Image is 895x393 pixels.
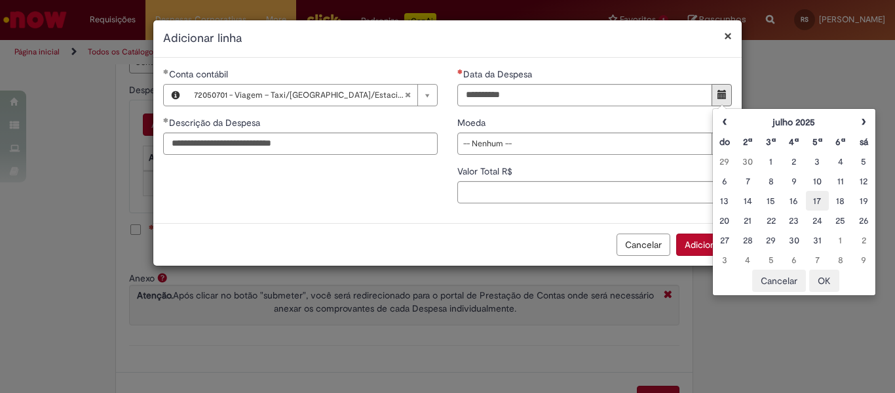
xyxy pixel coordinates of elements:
[739,214,755,227] div: 21 August 2025 Thursday
[736,112,852,132] th: julho 2025. Alternar mês
[739,253,755,266] div: 04 September 2025 Thursday
[163,117,169,123] span: Obrigatório Preenchido
[739,234,755,247] div: 28 August 2025 Thursday
[786,175,802,188] div: 09 August 2025 Saturday
[809,194,826,207] div: 17 August 2025 Sunday
[739,175,755,188] div: 07 August 2025 Thursday
[712,108,876,296] div: Escolher data
[809,234,826,247] div: 31 August 2025 Sunday
[832,175,848,188] div: 11 August 2025 Monday
[739,155,755,168] div: 30 July 2025 Wednesday
[763,214,779,227] div: 22 August 2025 Friday
[713,112,736,132] th: Mês anterior
[852,132,875,152] th: Sábado
[187,85,437,106] a: 72050701 - Viagem – Taxi/[GEOGRAPHIC_DATA]/Estacionamento/[GEOGRAPHIC_DATA]Limpar campo Conta con...
[786,214,802,227] div: 23 August 2025 Saturday
[398,85,417,106] abbr: Limpar campo Conta contábil
[763,175,779,188] div: 08 August 2025 Friday
[856,194,872,207] div: 19 August 2025 Tuesday
[829,132,852,152] th: Sexta-feira
[786,194,802,207] div: 16 August 2025 Saturday
[163,30,732,47] h2: Adicionar linha
[716,253,733,266] div: 03 September 2025 Wednesday
[832,234,848,247] div: 01 September 2025 Monday
[763,194,779,207] div: 15 August 2025 Friday
[194,85,404,106] span: 72050701 - Viagem – Taxi/[GEOGRAPHIC_DATA]/Estacionamento/[GEOGRAPHIC_DATA]
[712,84,732,106] button: Mostrar calendário para Data da Despesa
[809,214,826,227] div: 24 August 2025 Sunday
[169,68,231,80] span: Necessários - Conta contábil
[856,155,872,168] div: 05 August 2025 Tuesday
[832,253,848,266] div: 08 September 2025 Monday
[759,132,782,152] th: Terça-feira
[676,234,732,256] button: Adicionar
[832,214,848,227] div: 25 August 2025 Monday
[763,234,779,247] div: 29 August 2025 Friday
[716,214,733,227] div: 20 August 2025 Wednesday
[713,132,736,152] th: Domingo
[457,117,488,129] span: Moeda
[856,175,872,188] div: 12 August 2025 Tuesday
[786,155,802,168] div: 02 August 2025 Saturday
[832,155,848,168] div: 04 August 2025 Monday
[716,234,733,247] div: 27 August 2025 Wednesday
[463,133,705,154] span: -- Nenhum --
[716,175,733,188] div: 06 August 2025 Wednesday
[809,253,826,266] div: 07 September 2025 Sunday
[809,270,839,292] button: OK
[856,214,872,227] div: 26 August 2025 Tuesday
[724,29,732,43] button: Fechar modal
[763,253,779,266] div: 05 September 2025 Friday
[169,117,263,129] span: Descrição da Despesa
[786,234,802,247] div: 30 August 2025 Saturday
[832,194,848,207] div: 18 August 2025 Monday
[752,270,806,292] button: Cancelar
[716,194,733,207] div: 13 August 2025 Wednesday
[856,253,872,266] div: 09 September 2025 Tuesday
[716,155,733,168] div: 29 July 2025 Tuesday
[852,112,875,132] th: Próximo mês
[163,133,438,155] input: Descrição da Despesa
[782,132,805,152] th: Quarta-feira
[457,181,732,203] input: Valor Total R$
[809,155,826,168] div: 03 August 2025 Sunday
[763,155,779,168] div: 01 August 2025 Friday
[163,69,169,74] span: Obrigatório Preenchido
[739,194,755,207] div: 14 August 2025 Thursday
[809,175,826,188] div: 10 August 2025 Sunday
[736,132,759,152] th: Segunda-feira
[806,132,829,152] th: Quinta-feira
[617,234,670,256] button: Cancelar
[457,69,463,74] span: Necessários
[457,84,712,106] input: Data da Despesa
[164,85,187,106] button: Conta contábil, Visualizar este registro 72050701 - Viagem – Taxi/Pedágio/Estacionamento/Zona Azul
[463,68,535,80] span: Data da Despesa
[786,253,802,266] div: 06 September 2025 Saturday
[457,165,515,177] span: Valor Total R$
[856,234,872,247] div: 02 September 2025 Tuesday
